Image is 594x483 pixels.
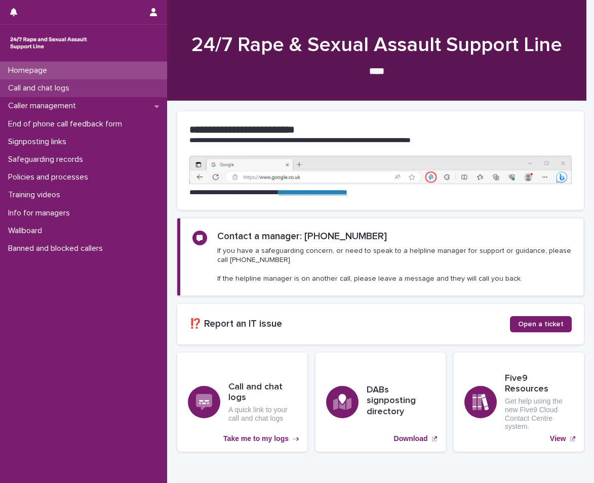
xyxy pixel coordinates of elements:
p: Homepage [4,66,55,75]
h1: 24/7 Rape & Sexual Assault Support Line [177,33,576,57]
img: rhQMoQhaT3yELyF149Cw [8,33,89,53]
h3: Call and chat logs [228,382,297,404]
p: If you have a safeguarding concern, or need to speak to a helpline manager for support or guidanc... [217,246,571,283]
a: Take me to my logs [177,353,307,452]
h3: Five9 Resources [505,373,573,395]
p: End of phone call feedback form [4,119,130,129]
p: Wallboard [4,226,50,236]
p: View [550,434,566,443]
a: View [454,353,584,452]
a: Download [315,353,446,452]
p: Download [394,434,428,443]
p: Caller management [4,101,84,111]
span: Open a ticket [518,321,564,328]
p: Take me to my logs [223,434,289,443]
p: Policies and processes [4,172,96,182]
p: Banned and blocked callers [4,244,111,253]
p: Info for managers [4,208,78,218]
p: A quick link to your call and chat logs [228,406,297,423]
p: Signposting links [4,137,74,147]
p: Training videos [4,190,68,200]
a: Open a ticket [510,316,572,332]
img: https%3A%2F%2Fcdn.document360.io%2F0deca9d6-0dac-4e56-9e8f-8d9979bfce0e%2FImages%2FDocumentation%... [189,156,572,185]
h3: DABs signposting directory [367,385,435,418]
p: Call and chat logs [4,83,77,93]
p: Get help using the new Five9 Cloud Contact Centre system. [505,397,573,431]
h2: ⁉️ Report an IT issue [189,318,510,330]
h2: Contact a manager: [PHONE_NUMBER] [217,231,387,242]
p: Safeguarding records [4,155,91,164]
